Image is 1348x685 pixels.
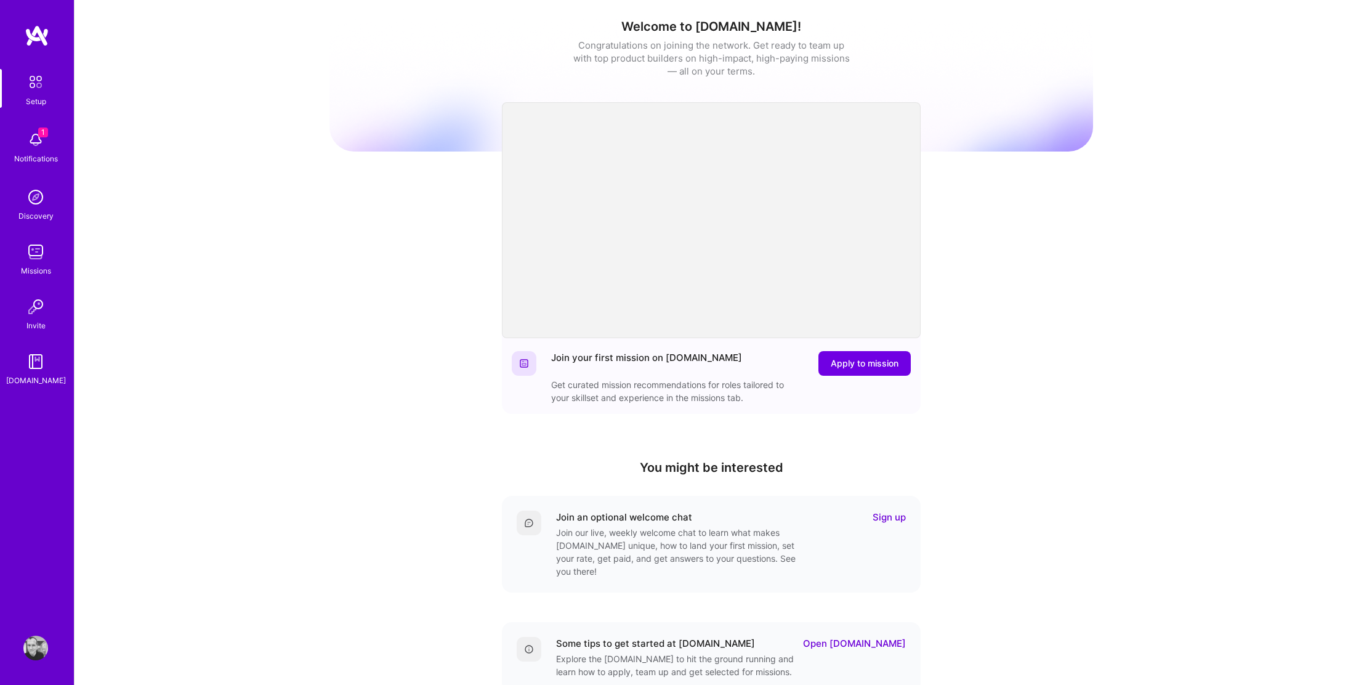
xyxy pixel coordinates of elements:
img: User Avatar [23,636,48,660]
span: 1 [38,128,48,137]
h1: Welcome to [DOMAIN_NAME]! [329,19,1093,34]
img: Comment [524,518,534,528]
div: Get curated mission recommendations for roles tailored to your skillset and experience in the mis... [551,378,797,404]
a: Sign up [873,511,906,524]
div: Notifications [14,152,58,165]
img: teamwork [23,240,48,264]
div: Discovery [18,209,54,222]
div: Join an optional welcome chat [556,511,692,524]
a: Open [DOMAIN_NAME] [803,637,906,650]
div: Missions [21,264,51,277]
img: guide book [23,349,48,374]
div: Join your first mission on [DOMAIN_NAME] [551,351,742,376]
a: User Avatar [20,636,51,660]
img: discovery [23,185,48,209]
h4: You might be interested [502,460,921,475]
div: Congratulations on joining the network. Get ready to team up with top product builders on high-im... [573,39,850,78]
div: Setup [26,95,46,108]
div: [DOMAIN_NAME] [6,374,66,387]
img: setup [23,69,49,95]
button: Apply to mission [818,351,911,376]
div: Explore the [DOMAIN_NAME] to hit the ground running and learn how to apply, team up and get selec... [556,652,802,678]
div: Some tips to get started at [DOMAIN_NAME] [556,637,755,650]
img: Invite [23,294,48,319]
img: Website [519,359,529,368]
img: bell [23,128,48,152]
div: Invite [26,319,46,332]
iframe: video [502,102,921,338]
span: Apply to mission [831,357,898,370]
div: Join our live, weekly welcome chat to learn what makes [DOMAIN_NAME] unique, how to land your fir... [556,526,802,578]
img: Details [524,644,534,654]
img: logo [25,25,49,47]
